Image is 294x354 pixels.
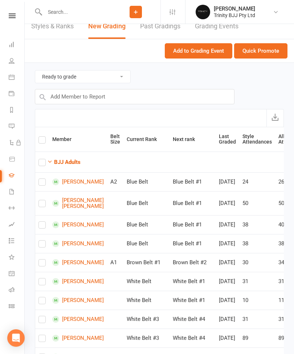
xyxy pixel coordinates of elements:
th: Last Graded [216,127,239,152]
a: Payments [9,86,25,102]
a: General attendance kiosk mode [9,266,25,282]
td: A2 [107,172,123,191]
th: Style Attendances [239,127,275,152]
td: [DATE] [216,253,239,272]
div: [PERSON_NAME] [214,5,255,12]
td: [DATE] [216,310,239,329]
img: thumb_image1712106278.png [196,5,210,19]
a: [PERSON_NAME] [52,335,104,342]
td: White Belt #3 [123,310,170,329]
button: Quick Promote [234,43,287,59]
a: Dashboard [9,37,25,53]
a: [PERSON_NAME] [PERSON_NAME] [52,197,104,209]
a: [PERSON_NAME] [52,221,104,228]
a: Product Sales [9,152,25,168]
td: White Belt #4 [170,310,216,329]
a: [PERSON_NAME] [52,178,104,185]
td: 31 [239,310,275,329]
th: Member [49,127,107,152]
td: White Belt #1 [170,272,216,291]
td: 38 [239,234,275,253]
td: 38 [239,215,275,234]
td: [DATE] [216,291,239,310]
td: Blue Belt [123,172,170,191]
td: Blue Belt [123,215,170,234]
td: [DATE] [216,215,239,234]
td: 31 [239,272,275,291]
button: BJJ Adults [47,158,81,166]
a: [PERSON_NAME] [52,278,104,285]
th: Belt Size [107,127,123,152]
button: Add to Grading Event [165,43,232,59]
a: Roll call kiosk mode [9,282,25,299]
a: [PERSON_NAME] [52,240,104,247]
td: Blue Belt [123,234,170,253]
td: 10 [239,291,275,310]
td: Blue Belt #1 [170,172,216,191]
th: Select all [35,127,49,152]
td: Blue Belt #1 [170,234,216,253]
a: Past Gradings [140,14,180,39]
a: What's New [9,250,25,266]
a: [PERSON_NAME] [52,297,104,304]
a: Reports [9,102,25,119]
a: [PERSON_NAME] [52,316,104,323]
td: White Belt [123,272,170,291]
th: Next rank [170,127,216,152]
td: White Belt #1 [170,291,216,310]
td: Blue Belt #1 [170,215,216,234]
a: Grading Events [195,14,238,39]
a: Class kiosk mode [9,299,25,315]
td: A1 [107,253,123,272]
input: Add Member to Report [35,89,234,104]
div: Open Intercom Messenger [7,329,25,347]
a: [PERSON_NAME] [52,259,104,266]
strong: BJJ Adults [54,159,81,165]
td: 30 [239,253,275,272]
a: New Grading [88,14,126,39]
td: Brown Belt #2 [170,253,216,272]
td: White Belt [123,291,170,310]
td: [DATE] [216,234,239,253]
a: Assessments [9,217,25,233]
td: [DATE] [216,172,239,191]
div: Trinity BJJ Pty Ltd [214,12,255,19]
td: 24 [239,172,275,191]
td: [DATE] [216,191,239,215]
a: Styles & Ranks [31,14,74,39]
td: Blue Belt #1 [170,191,216,215]
td: [DATE] [216,329,239,347]
td: Blue Belt [123,191,170,215]
td: White Belt #4 [170,329,216,347]
input: Search... [42,7,111,17]
td: 89 [239,329,275,347]
td: Brown Belt #1 [123,253,170,272]
td: [DATE] [216,272,239,291]
a: People [9,53,25,70]
td: White Belt #3 [123,329,170,347]
th: Current Rank [123,127,170,152]
a: Calendar [9,70,25,86]
td: 50 [239,191,275,215]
